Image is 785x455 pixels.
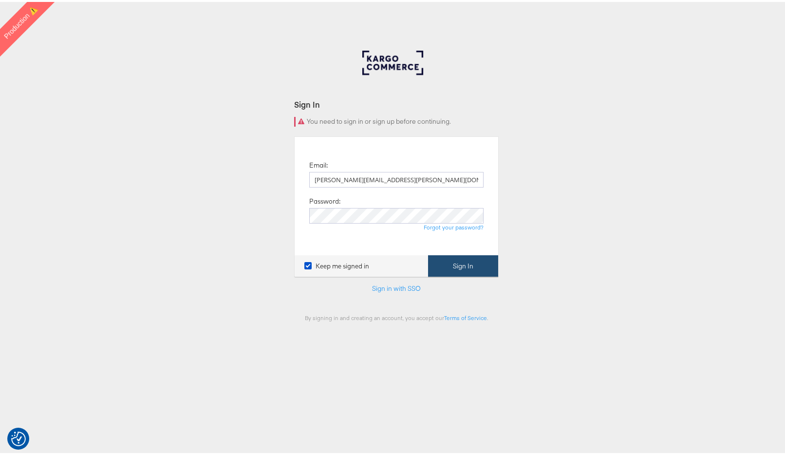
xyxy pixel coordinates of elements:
a: Sign in with SSO [372,282,421,291]
div: Sign In [294,97,499,108]
div: You need to sign in or sign up before continuing. [294,115,499,125]
div: By signing in and creating an account, you accept our . [294,312,499,320]
input: Email [309,170,484,186]
label: Keep me signed in [304,260,369,269]
button: Sign In [428,253,498,275]
a: Terms of Service [444,312,487,320]
label: Password: [309,195,340,204]
button: Consent Preferences [11,430,26,444]
a: Forgot your password? [424,222,484,229]
img: Revisit consent button [11,430,26,444]
label: Email: [309,159,328,168]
